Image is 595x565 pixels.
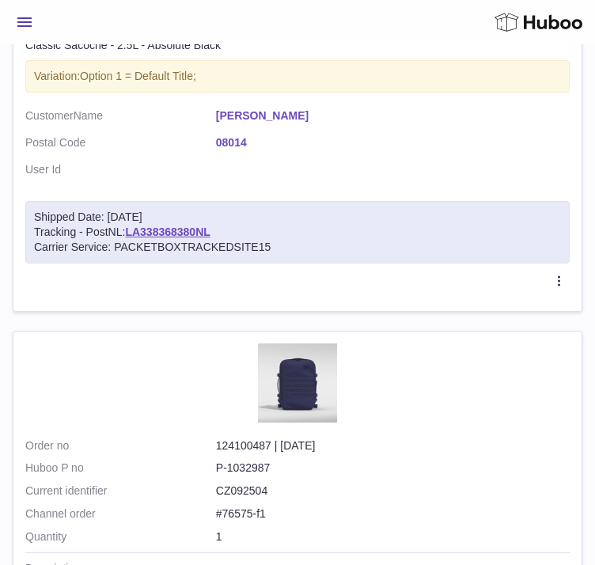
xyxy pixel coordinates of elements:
[25,135,216,154] dt: Postal Code
[25,109,74,122] span: Customer
[216,461,570,476] dd: P-1032987
[216,108,570,123] a: [PERSON_NAME]
[25,483,216,499] dt: Current identifier
[34,210,561,225] div: Shipped Date: [DATE]
[216,506,570,521] dd: #76575-f1
[34,240,561,255] div: Carrier Service: PACKETBOXTRACKEDSITE15
[80,70,196,82] span: Option 1 = Default Title;
[25,60,570,93] div: Variation:
[25,438,216,453] strong: Order no
[125,226,210,238] a: LA338368380NL
[25,162,216,177] dt: User Id
[258,343,337,423] img: MILITARY-44L-GALAXY-BLUE-FRONT.jpg
[216,483,570,499] dd: CZ092504
[25,201,570,264] div: Tracking - PostNL:
[25,506,216,521] dt: Channel order
[25,529,216,544] strong: Quantity
[216,135,570,150] a: 08014
[25,38,570,53] div: Classic Sacoche - 2.5L - Absolute Black
[25,108,216,127] dt: Name
[25,438,570,453] div: 124100487 | [DATE]
[25,461,216,476] dt: Huboo P no
[25,529,570,552] td: 1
